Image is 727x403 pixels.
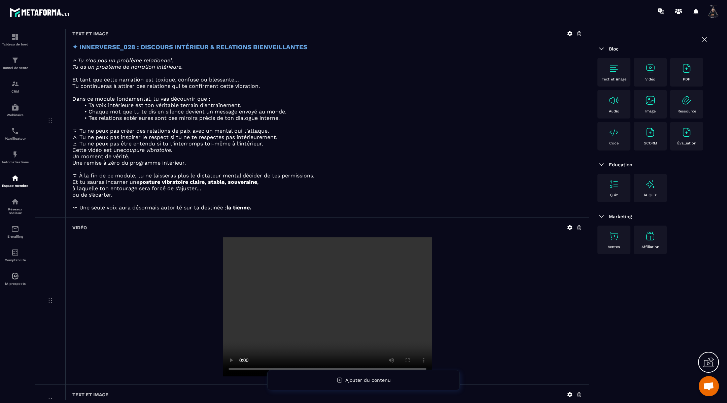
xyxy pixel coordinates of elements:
[2,243,29,267] a: accountantaccountantComptabilité
[609,109,619,113] p: Audio
[80,108,582,115] li: Chaque mot que tu te dis en silence devient un message envoyé au monde.
[72,64,183,70] em: Tu as un problème de narration intérieure.
[11,127,19,135] img: scheduler
[2,122,29,145] a: schedulerschedulerPlanificateur
[609,231,619,241] img: text-image no-wra
[2,160,29,164] p: Automatisations
[72,160,582,166] p: Une remise à zéro du programme intérieur.
[681,95,692,106] img: text-image no-wra
[72,43,307,51] strong: ✦ INNERVERSE_028 : DISCOURS INTÉRIEUR & RELATIONS BIENVEILLANTES
[72,179,582,185] p: Et tu sauras incarner une ,
[609,127,619,138] img: text-image no-wra
[72,83,582,89] p: Tu continueras à attirer des relations qui te confirment cette vibration.
[2,282,29,286] p: IA prospects
[123,147,171,153] em: coupure vibratoire
[11,150,19,159] img: automations
[645,63,656,74] img: text-image no-wra
[645,127,656,138] img: text-image no-wra
[2,98,29,122] a: automationsautomationsWebinaire
[609,63,619,74] img: text-image no-wra
[2,66,29,70] p: Tunnel de vente
[2,184,29,188] p: Espace membre
[11,198,19,206] img: social-network
[2,207,29,215] p: Réseaux Sociaux
[677,141,696,145] p: Évaluation
[11,56,19,64] img: formation
[645,77,655,81] p: Vidéo
[645,109,656,113] p: Image
[2,137,29,140] p: Planificateur
[2,193,29,220] a: social-networksocial-networkRéseaux Sociaux
[72,57,582,64] p: 🜁
[602,77,626,81] p: Text et image
[11,248,19,257] img: accountant
[644,141,657,145] p: SCORM
[72,185,582,192] p: à laquelle ton entourage sera forcé de s’ajuster…
[645,179,656,190] img: text-image
[2,75,29,98] a: formationformationCRM
[227,204,251,211] strong: la tienne.
[610,193,618,197] p: Quiz
[609,46,619,52] span: Bloc
[609,179,619,190] img: text-image no-wra
[72,76,582,83] p: Et tant que cette narration est toxique, confuse ou blessante…
[2,145,29,169] a: automationsautomationsAutomatisations
[681,63,692,74] img: text-image no-wra
[2,169,29,193] a: automationsautomationsEspace membre
[609,214,632,219] span: Marketing
[78,57,173,64] em: Tu n’as pas un problème relationnel.
[11,272,19,280] img: automations
[80,115,582,121] li: Tes relations extérieures sont des miroirs précis de ton dialogue interne.
[11,225,19,233] img: email
[609,141,619,145] p: Code
[72,140,582,147] p: 🜁 Tu ne peux pas être entendu si tu t’interromps toi-même à l’intérieur.
[597,161,605,169] img: arrow-down
[699,376,719,396] a: Ouvrir le chat
[11,103,19,111] img: automations
[345,377,391,383] span: Ajouter du contenu
[72,31,108,36] h6: Text et image
[597,45,605,53] img: arrow-down
[2,51,29,75] a: formationformationTunnel de vente
[72,96,582,102] p: Dans ce module fondamental, tu vas découvrir que :
[11,33,19,41] img: formation
[72,147,582,153] p: Cette vidéo est une .
[72,172,582,179] p: 🜄 À la fin de ce module, tu ne laisseras plus le dictateur mental décider de tes permissions.
[642,245,659,249] p: Affiliation
[11,80,19,88] img: formation
[72,192,582,198] p: ou de s’écarter.
[609,162,632,167] span: Education
[9,6,70,18] img: logo
[72,128,582,134] p: 🜃 Tu ne peux pas créer des relations de paix avec un mental qui t’attaque.
[2,113,29,117] p: Webinaire
[608,245,620,249] p: Ventes
[645,95,656,106] img: text-image no-wra
[597,212,605,221] img: arrow-down
[2,28,29,51] a: formationformationTableau de bord
[681,127,692,138] img: text-image no-wra
[2,42,29,46] p: Tableau de bord
[72,134,582,140] p: 🜂 Tu ne peux pas inspirer le respect si tu ne te respectes pas intérieurement.
[72,153,582,160] p: Un moment de vérité.
[72,204,582,211] p: 🝊 Une seule voix aura désormais autorité sur ta destinée :
[72,392,108,397] h6: Text et image
[609,95,619,106] img: text-image no-wra
[2,90,29,93] p: CRM
[2,220,29,243] a: emailemailE-mailing
[645,231,656,241] img: text-image
[80,102,582,108] li: Ta voix intérieure est ton véritable terrain d’entraînement.
[678,109,696,113] p: Ressource
[683,77,690,81] p: PDF
[139,179,257,185] strong: posture vibratoire claire, stable, souveraine
[11,174,19,182] img: automations
[72,225,87,230] h6: Vidéo
[2,235,29,238] p: E-mailing
[2,258,29,262] p: Comptabilité
[644,193,657,197] p: IA Quiz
